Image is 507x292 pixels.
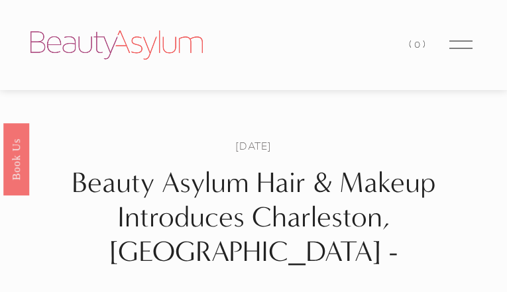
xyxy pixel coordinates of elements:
[423,38,428,50] span: )
[3,122,29,195] a: Book Us
[414,38,423,50] span: 0
[30,166,477,269] h1: Beauty Asylum Hair & Makeup Introduces Charleston, [GEOGRAPHIC_DATA] -
[30,30,203,60] img: Beauty Asylum | Bridal Hair &amp; Makeup Charlotte &amp; Atlanta
[409,36,427,54] a: 0 items in cart
[235,138,272,153] span: [DATE]
[409,38,414,50] span: (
